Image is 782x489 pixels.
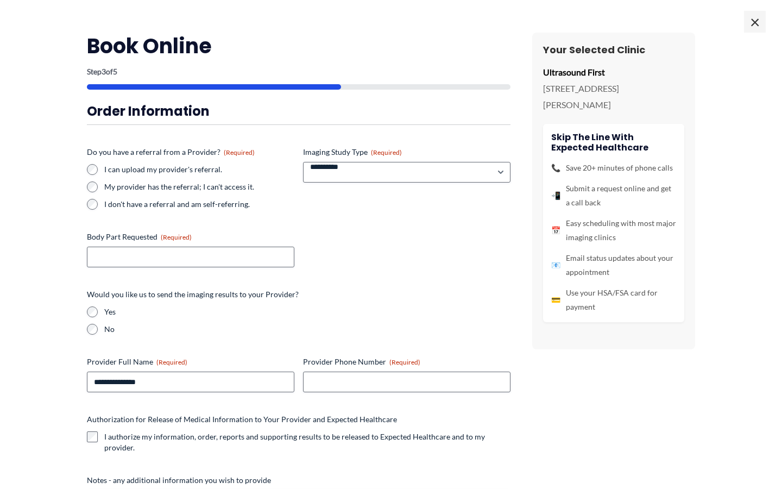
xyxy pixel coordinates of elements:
[156,358,187,366] span: (Required)
[551,258,560,272] span: 📧
[104,199,294,210] label: I don't have a referral and am self-referring.
[87,231,294,242] label: Body Part Requested
[744,11,766,33] span: ×
[551,216,676,244] li: Easy scheduling with most major imaging clinics
[303,356,510,367] label: Provider Phone Number
[102,67,106,76] span: 3
[551,286,676,314] li: Use your HSA/FSA card for payment
[551,161,676,175] li: Save 20+ minutes of phone calls
[104,431,510,453] label: I authorize my information, order, reports and supporting results to be released to Expected Heal...
[104,324,510,335] label: No
[104,164,294,175] label: I can upload my provider's referral.
[87,475,510,486] label: Notes - any additional information you wish to provide
[87,68,510,76] p: Step of
[551,181,676,210] li: Submit a request online and get a call back
[551,251,676,279] li: Email status updates about your appointment
[551,132,676,153] h4: Skip the line with Expected Healthcare
[551,161,560,175] span: 📞
[551,293,560,307] span: 💳
[87,289,299,300] legend: Would you like us to send the imaging results to your Provider?
[87,414,397,425] legend: Authorization for Release of Medical Information to Your Provider and Expected Healthcare
[543,43,684,56] h3: Your Selected Clinic
[104,181,294,192] label: My provider has the referral; I can't access it.
[389,358,420,366] span: (Required)
[551,223,560,237] span: 📅
[87,103,510,120] h3: Order Information
[224,148,255,156] span: (Required)
[87,356,294,367] label: Provider Full Name
[87,147,255,158] legend: Do you have a referral from a Provider?
[113,67,117,76] span: 5
[371,148,402,156] span: (Required)
[303,147,510,158] label: Imaging Study Type
[104,306,510,317] label: Yes
[551,189,560,203] span: 📲
[161,233,192,241] span: (Required)
[87,33,510,59] h2: Book Online
[543,64,684,80] p: Ultrasound First
[543,80,684,112] p: [STREET_ADDRESS][PERSON_NAME]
